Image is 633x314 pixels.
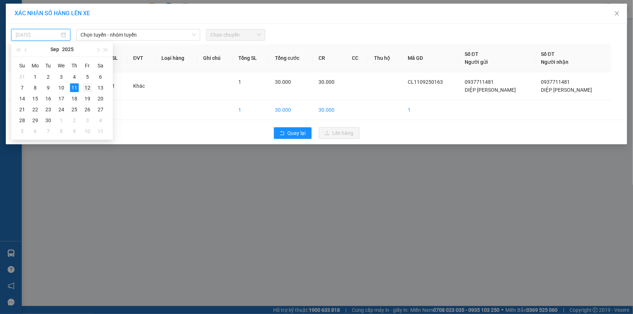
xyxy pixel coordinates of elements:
[541,87,592,93] span: DIỆP [PERSON_NAME]
[197,44,233,72] th: Ghi chú
[55,82,68,93] td: 2025-09-10
[6,40,64,50] div: 0937711481
[29,82,42,93] td: 2025-09-08
[42,60,55,71] th: Tu
[68,82,81,93] td: 2025-09-11
[106,44,127,72] th: SL
[29,60,42,71] th: Mo
[70,73,79,81] div: 4
[68,93,81,104] td: 2025-09-18
[18,94,26,103] div: 14
[83,127,92,136] div: 10
[112,83,115,89] span: 1
[94,60,107,71] th: Sa
[96,105,105,114] div: 27
[44,94,53,103] div: 16
[83,83,92,92] div: 12
[96,127,105,136] div: 11
[29,93,42,104] td: 2025-09-15
[6,6,17,14] span: Gửi:
[44,116,53,125] div: 30
[83,94,92,103] div: 19
[96,116,105,125] div: 4
[29,115,42,126] td: 2025-09-29
[607,4,627,24] button: Close
[55,115,68,126] td: 2025-10-01
[96,94,105,103] div: 20
[42,93,55,104] td: 2025-09-16
[69,6,87,14] span: Nhận:
[18,127,26,136] div: 5
[238,79,241,85] span: 1
[69,22,143,40] div: DIỆP [PERSON_NAME]
[233,44,269,72] th: Tổng SL
[42,126,55,137] td: 2025-10-07
[31,105,40,114] div: 22
[44,73,53,81] div: 2
[57,83,66,92] div: 10
[94,82,107,93] td: 2025-09-13
[96,73,105,81] div: 6
[57,105,66,114] div: 24
[18,83,26,92] div: 7
[465,87,516,93] span: DIỆP [PERSON_NAME]
[156,44,197,72] th: Loại hàng
[31,73,40,81] div: 1
[42,71,55,82] td: 2025-09-02
[465,51,478,57] span: Số ĐT
[96,83,105,92] div: 13
[42,104,55,115] td: 2025-09-23
[16,60,29,71] th: Su
[210,29,261,40] span: Chọn chuyến
[94,104,107,115] td: 2025-09-27
[70,94,79,103] div: 18
[127,72,156,100] td: Khác
[541,79,570,85] span: 0937711481
[55,71,68,82] td: 2025-09-03
[83,105,92,114] div: 26
[408,79,443,85] span: CL1109250163
[44,127,53,136] div: 7
[81,93,94,104] td: 2025-09-19
[81,71,94,82] td: 2025-09-05
[70,116,79,125] div: 2
[81,60,94,71] th: Fr
[127,44,156,72] th: ĐVT
[402,44,459,72] th: Mã GD
[368,44,402,72] th: Thu hộ
[94,93,107,104] td: 2025-09-20
[70,83,79,92] div: 11
[81,104,94,115] td: 2025-09-26
[16,115,29,126] td: 2025-09-28
[31,94,40,103] div: 15
[274,127,312,139] button: rollbackQuay lại
[83,73,92,81] div: 5
[69,40,143,50] div: 0937711481
[57,94,66,103] div: 17
[6,50,64,67] div: 246 BA ĐÌNH P10 Q8
[44,83,53,92] div: 9
[8,72,33,100] td: 1
[81,115,94,126] td: 2025-10-03
[18,105,26,114] div: 21
[313,44,346,72] th: CR
[233,100,269,120] td: 1
[70,105,79,114] div: 25
[16,104,29,115] td: 2025-09-21
[81,126,94,137] td: 2025-10-10
[29,71,42,82] td: 2025-09-01
[319,127,359,139] button: uploadLên hàng
[68,60,81,71] th: Th
[18,73,26,81] div: 31
[55,93,68,104] td: 2025-09-17
[318,79,334,85] span: 30.000
[280,131,285,136] span: rollback
[69,6,143,22] div: [GEOGRAPHIC_DATA]
[70,127,79,136] div: 9
[16,71,29,82] td: 2025-08-31
[6,6,64,22] div: [PERSON_NAME]
[288,129,306,137] span: Quay lại
[313,100,346,120] td: 30.000
[81,82,94,93] td: 2025-09-12
[31,116,40,125] div: 29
